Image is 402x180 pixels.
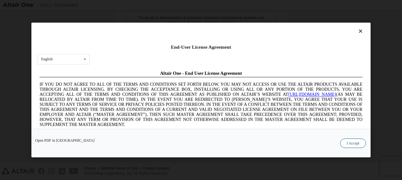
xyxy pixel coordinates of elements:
button: I Accept [340,139,366,148]
span: Lore Ipsumd Sit Ame Cons Adipisc Elitseddo (“Eiusmodte”) in utlabor Etdolo Magnaaliqua Eni. (“Adm... [3,64,325,109]
div: End-User License Agreement [37,44,365,50]
a: Open PDF in [GEOGRAPHIC_DATA] [35,139,95,142]
a: [URL][DOMAIN_NAME] [251,24,299,29]
span: IF YOU DO NOT AGREE TO ALL OF THE TERMS AND CONDITIONS SET FORTH BELOW, YOU MAY NOT ACCESS OR USE... [3,14,325,59]
span: Altair One - End User License Agreement [123,3,205,8]
div: English [41,57,53,61]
